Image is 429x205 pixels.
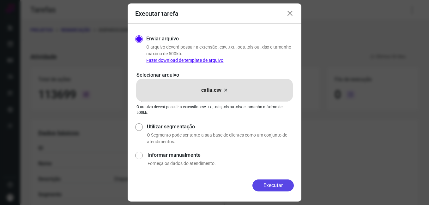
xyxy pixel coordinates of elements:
p: O arquivo deverá possuir a extensão .csv, .txt, .ods, .xls ou .xlsx e tamanho máximo de 500kb. [136,104,293,115]
p: Forneça os dados do atendimento. [148,160,294,167]
p: Selecionar arquivo [136,71,293,79]
label: Informar manualmente [148,151,294,159]
h3: Executar tarefa [135,10,178,17]
a: Fazer download de template de arquivo [146,58,223,63]
p: O arquivo deverá possuir a extensão .csv, .txt, .ods, .xls ou .xlsx e tamanho máximo de 500kb. [146,44,294,64]
label: Utilizar segmentação [147,123,294,131]
button: Executar [252,179,294,191]
p: O Segmento pode ser tanto a sua base de clientes como um conjunto de atendimentos. [147,132,294,145]
label: Enviar arquivo [146,35,179,43]
p: catia.csv [201,86,221,94]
